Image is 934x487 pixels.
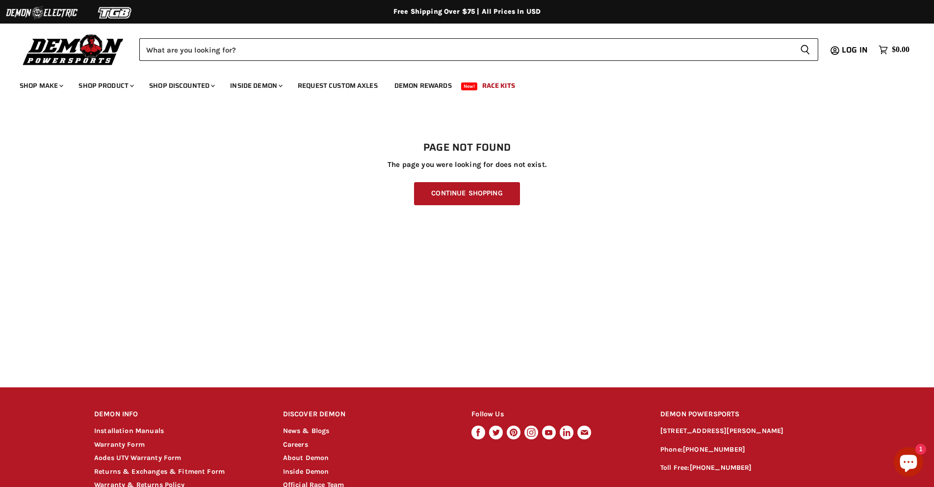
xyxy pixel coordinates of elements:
a: News & Blogs [283,427,330,435]
img: Demon Electric Logo 2 [5,3,78,22]
div: Free Shipping Over $75 | All Prices In USD [75,7,859,16]
form: Product [139,38,818,61]
a: Inside Demon [283,467,329,476]
span: $0.00 [892,45,909,54]
p: Phone: [660,444,840,456]
a: [PHONE_NUMBER] [683,445,745,454]
img: TGB Logo 2 [78,3,152,22]
a: Continue Shopping [414,182,519,205]
a: Shop Product [71,76,140,96]
a: Shop Make [12,76,69,96]
img: Demon Powersports [20,32,127,67]
a: Demon Rewards [387,76,459,96]
a: About Demon [283,454,329,462]
a: Warranty Form [94,440,145,449]
h2: Follow Us [471,403,642,426]
a: Inside Demon [223,76,288,96]
h2: DISCOVER DEMON [283,403,453,426]
a: Race Kits [475,76,522,96]
a: $0.00 [874,43,914,57]
a: Careers [283,440,308,449]
button: Search [792,38,818,61]
a: Returns & Exchanges & Fitment Form [94,467,225,476]
h2: DEMON INFO [94,403,264,426]
a: Request Custom Axles [290,76,385,96]
h2: DEMON POWERSPORTS [660,403,840,426]
span: New! [461,82,478,90]
a: [PHONE_NUMBER] [690,463,752,472]
a: Aodes UTV Warranty Form [94,454,181,462]
p: The page you were looking for does not exist. [94,161,840,169]
h1: Page not found [94,142,840,154]
p: [STREET_ADDRESS][PERSON_NAME] [660,426,840,437]
a: Installation Manuals [94,427,164,435]
a: Shop Discounted [142,76,221,96]
input: Search [139,38,792,61]
p: Toll Free: [660,462,840,474]
ul: Main menu [12,72,907,96]
a: Log in [837,46,874,54]
span: Log in [842,44,868,56]
inbox-online-store-chat: Shopify online store chat [891,447,926,479]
